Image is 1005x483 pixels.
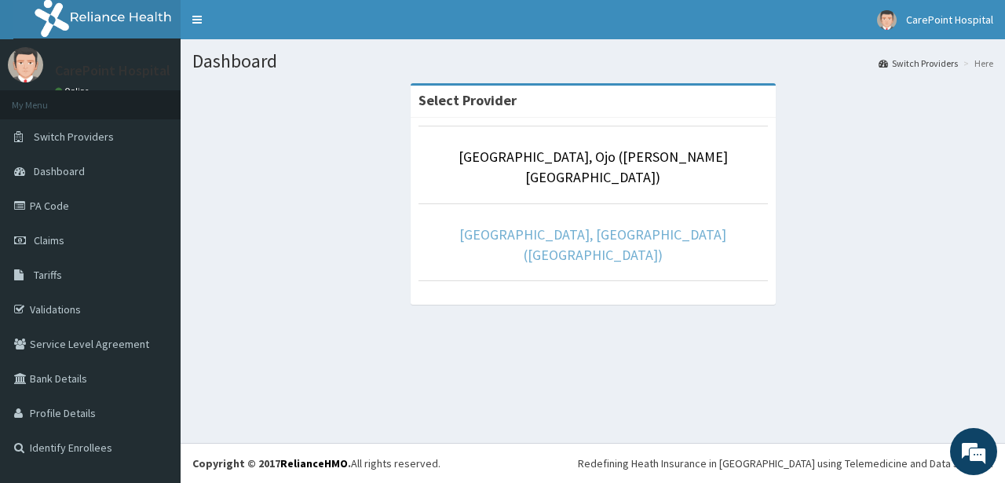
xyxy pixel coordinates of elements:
h1: Dashboard [192,51,993,71]
li: Here [959,57,993,70]
span: Claims [34,233,64,247]
a: RelianceHMO [280,456,348,470]
footer: All rights reserved. [181,443,1005,483]
a: [GEOGRAPHIC_DATA], [GEOGRAPHIC_DATA] ([GEOGRAPHIC_DATA]) [459,225,726,264]
a: Online [55,86,93,97]
span: Tariffs [34,268,62,282]
a: [GEOGRAPHIC_DATA], Ojo ([PERSON_NAME][GEOGRAPHIC_DATA]) [459,148,728,186]
span: Dashboard [34,164,85,178]
img: User Image [8,47,43,82]
div: Redefining Heath Insurance in [GEOGRAPHIC_DATA] using Telemedicine and Data Science! [578,456,993,471]
strong: Copyright © 2017 . [192,456,351,470]
a: Switch Providers [879,57,958,70]
strong: Select Provider [418,91,517,109]
span: Switch Providers [34,130,114,144]
span: CarePoint Hospital [906,13,993,27]
p: CarePoint Hospital [55,64,170,78]
img: User Image [877,10,897,30]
